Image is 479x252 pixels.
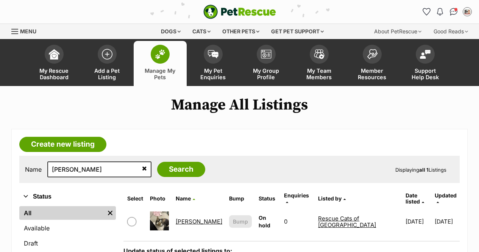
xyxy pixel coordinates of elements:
[28,41,81,86] a: My Rescue Dashboard
[203,5,276,19] img: logo-e224e6f780fb5917bec1dbf3a21bbac754714ae5b6737aabdf751b685950b380.svg
[217,24,265,39] div: Other pets
[147,189,172,208] th: Photo
[124,189,146,208] th: Select
[318,195,346,202] a: Listed by
[226,189,255,208] th: Bump
[293,41,346,86] a: My Team Members
[448,6,460,18] a: Conversations
[435,208,459,235] td: [DATE]
[176,195,195,202] a: Name
[420,6,473,18] ul: Account quick links
[406,192,420,205] span: Date listed
[37,67,71,80] span: My Rescue Dashboard
[399,41,452,86] a: Support Help Desk
[233,218,248,225] span: Bump
[261,50,271,59] img: group-profile-icon-3fa3cf56718a62981997c0bc7e787c4b2cf8bcc04b72c1350f741eb67cf2f40e.svg
[420,6,432,18] a: Favourites
[435,192,457,199] span: Updated
[408,67,442,80] span: Support Help Desk
[176,218,222,225] a: [PERSON_NAME]
[156,24,186,39] div: Dogs
[208,50,218,58] img: pet-enquiries-icon-7e3ad2cf08bfb03b45e93fb7055b45f3efa6380592205ae92323e6603595dc1f.svg
[134,41,187,86] a: Manage My Pets
[367,49,378,59] img: member-resources-icon-8e73f808a243e03378d46382f2149f9095a855e16c252ad45f914b54edf8863c.svg
[369,24,427,39] div: About PetRescue
[266,24,329,39] div: Get pet support
[434,6,446,18] button: Notifications
[143,67,177,80] span: Manage My Pets
[403,208,434,235] td: [DATE]
[49,49,59,59] img: dashboard-icon-eb2f2d2d3e046f16d808141f083e7271f6b2e854fb5c12c21221c1fb7104beca.svg
[259,214,270,229] span: On hold
[249,67,283,80] span: My Group Profile
[463,8,471,16] img: Rescue Cats of Melbourne profile pic
[318,215,376,229] a: Rescue Cats of [GEOGRAPHIC_DATA]
[240,41,293,86] a: My Group Profile
[435,192,457,205] a: Updated
[20,28,36,34] span: Menu
[25,166,42,173] label: Name
[256,189,280,208] th: Status
[284,192,309,205] a: Enquiries
[318,195,342,202] span: Listed by
[19,137,106,152] a: Create new listing
[302,67,336,80] span: My Team Members
[187,24,216,39] div: Cats
[437,8,443,16] img: notifications-46538b983faf8c2785f20acdc204bb7945ddae34d4c08c2a6579f10ce5e182be.svg
[229,215,252,228] button: Bump
[420,50,431,59] img: help-desk-icon-fdf02630f3aa405de69fd3d07c3f3aa587a6932b1a1747fa1d2bba05be0121f9.svg
[157,162,205,177] input: Search
[11,24,42,38] a: Menu
[395,167,446,173] span: Displaying Listings
[102,49,112,59] img: add-pet-listing-icon-0afa8454b4691262ce3f59096e99ab1cd57d4a30225e0717b998d2c9b9846f56.svg
[355,67,389,80] span: Member Resources
[19,221,116,235] a: Available
[19,192,116,202] button: Status
[314,49,325,59] img: team-members-icon-5396bd8760b3fe7c0b43da4ab00e1e3bb1a5d9ba89233759b79545d2d3fc5d0d.svg
[461,6,473,18] button: My account
[187,41,240,86] a: My Pet Enquiries
[19,236,116,250] a: Draft
[419,167,429,173] strong: all 1
[19,206,105,220] a: All
[346,41,399,86] a: Member Resources
[284,192,309,199] span: translation missing: en.admin.listings.index.attributes.enquiries
[155,49,165,59] img: manage-my-pets-icon-02211641906a0b7f246fdf0571729dbe1e7629f14944591b6c1af311fb30b64b.svg
[90,67,124,80] span: Add a Pet Listing
[281,208,314,235] td: 0
[81,41,134,86] a: Add a Pet Listing
[203,5,276,19] a: PetRescue
[428,24,473,39] div: Good Reads
[406,192,424,205] a: Date listed
[176,195,191,202] span: Name
[196,67,230,80] span: My Pet Enquiries
[105,206,116,220] a: Remove filter
[450,8,458,16] img: chat-41dd97257d64d25036548639549fe6c8038ab92f7586957e7f3b1b290dea8141.svg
